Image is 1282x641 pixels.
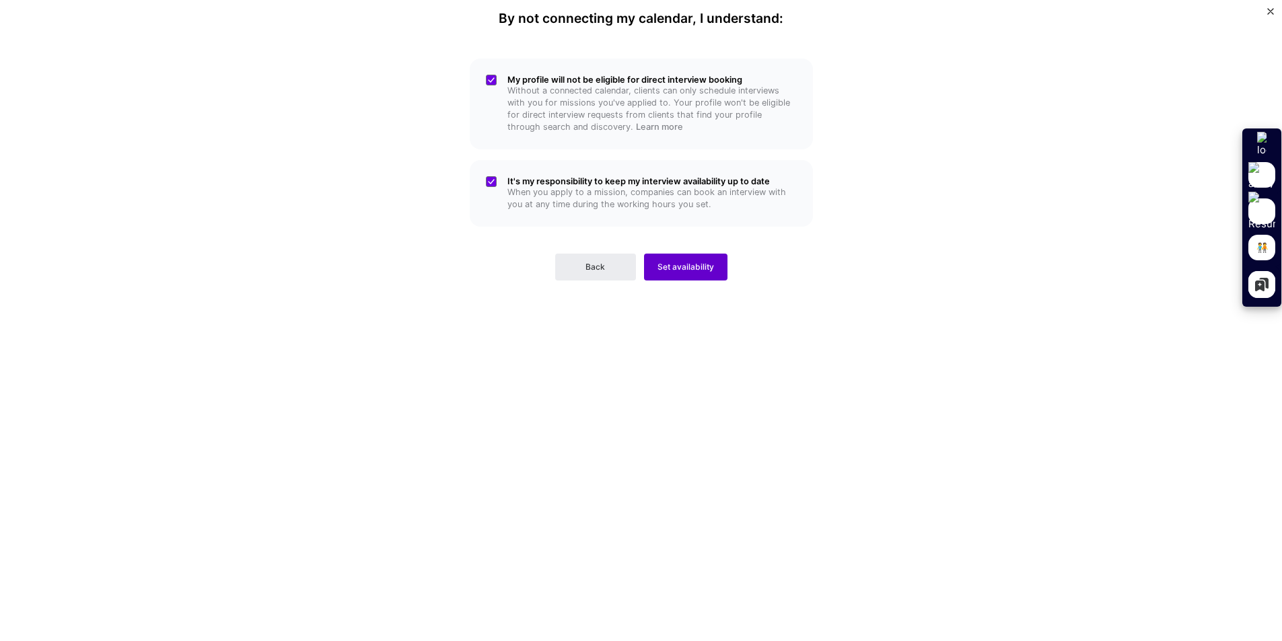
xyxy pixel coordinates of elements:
[1267,8,1274,22] button: Close
[657,261,714,273] span: Set availability
[507,176,797,186] h5: It's my responsibility to keep my interview availability up to date
[585,261,605,273] span: Back
[507,75,797,85] h5: My profile will not be eligible for direct interview booking
[507,85,797,133] p: Without a connected calendar, clients can only schedule interviews with you for missions you've a...
[644,254,727,280] button: Set availability
[636,122,683,132] a: Learn more
[507,186,797,211] p: When you apply to a mission, companies can book an interview with you at any time during the work...
[499,11,783,26] h4: By not connecting my calendar, I understand:
[555,254,636,280] button: Back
